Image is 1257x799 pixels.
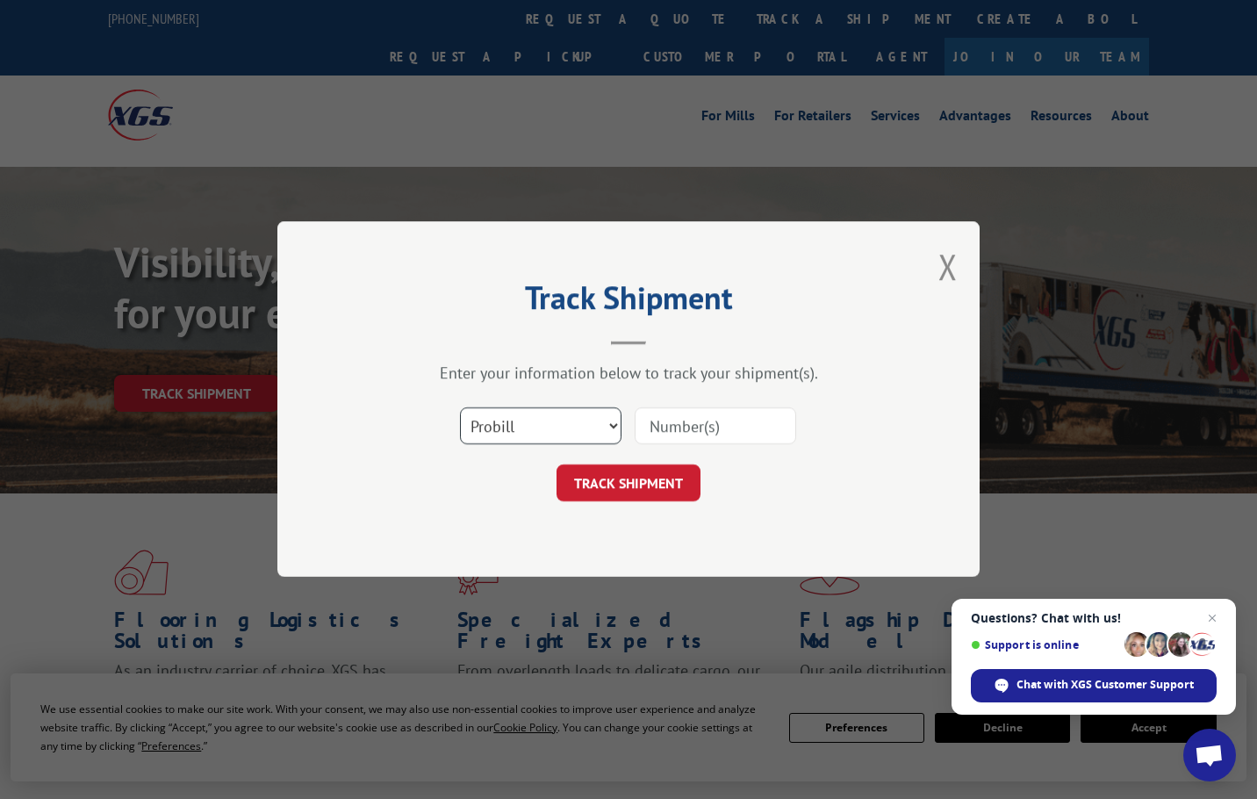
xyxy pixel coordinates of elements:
[1016,677,1194,693] span: Chat with XGS Customer Support
[938,243,958,290] button: Close modal
[365,364,892,384] div: Enter your information below to track your shipment(s).
[365,285,892,319] h2: Track Shipment
[971,611,1217,625] span: Questions? Chat with us!
[971,669,1217,702] div: Chat with XGS Customer Support
[971,638,1118,651] span: Support is online
[557,465,700,502] button: TRACK SHIPMENT
[1202,608,1223,629] span: Close chat
[635,408,796,445] input: Number(s)
[1183,729,1236,781] div: Open chat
